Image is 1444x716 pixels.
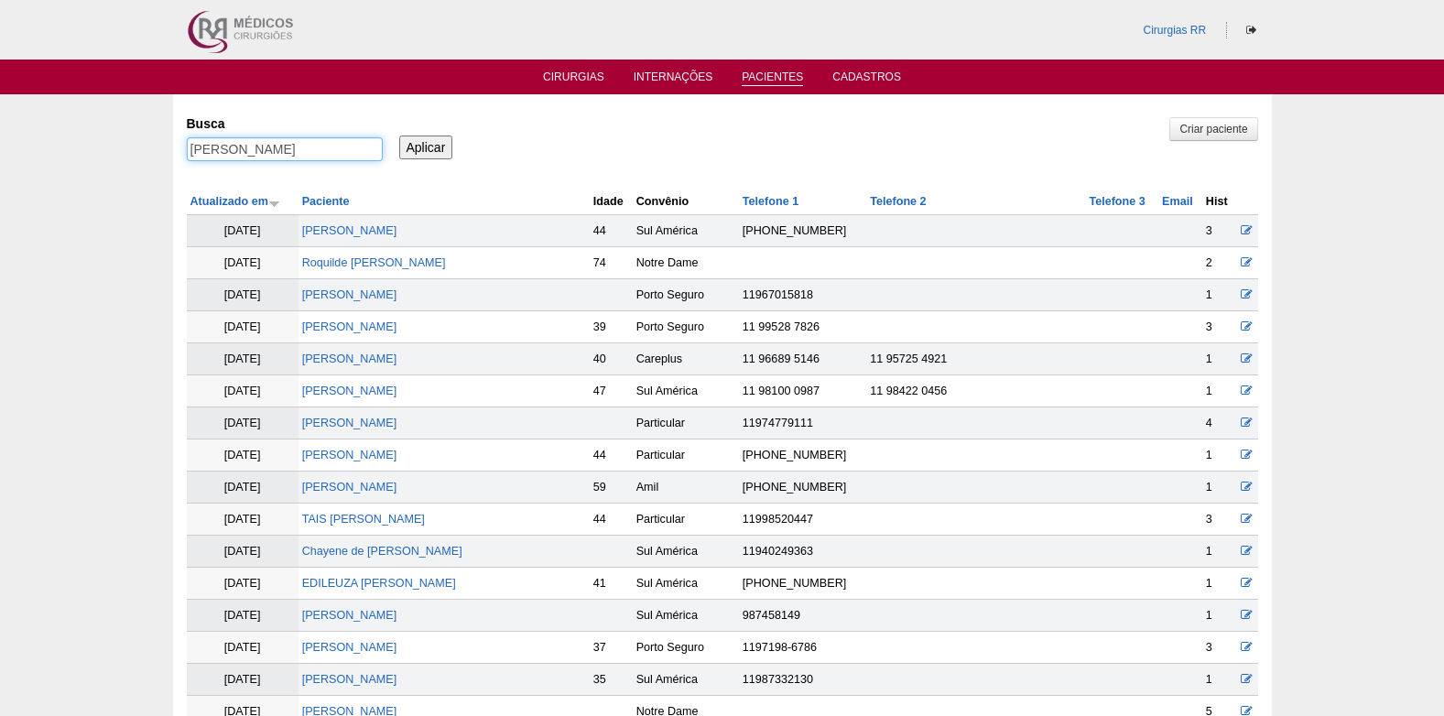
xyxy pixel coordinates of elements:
td: 1 [1202,536,1236,568]
td: Sul América [633,375,739,407]
a: EDILEUZA [PERSON_NAME] [302,577,456,590]
td: Sul América [633,664,739,696]
td: [PHONE_NUMBER] [739,472,866,504]
td: Sul América [633,215,739,247]
a: Cirurgias [543,71,604,89]
td: 1 [1202,439,1236,472]
td: Porto Seguro [633,311,739,343]
td: 11 98100 0987 [739,375,866,407]
td: 3 [1202,504,1236,536]
td: Notre Dame [633,247,739,279]
td: [PHONE_NUMBER] [739,568,866,600]
td: 1 [1202,568,1236,600]
td: 4 [1202,407,1236,439]
td: 3 [1202,215,1236,247]
td: 1 [1202,375,1236,407]
td: Porto Seguro [633,279,739,311]
td: Particular [633,407,739,439]
a: [PERSON_NAME] [302,449,397,461]
img: ordem crescente [268,197,280,209]
td: 11 96689 5146 [739,343,866,375]
th: Idade [590,189,633,215]
td: 39 [590,311,633,343]
td: [DATE] [187,504,299,536]
td: [DATE] [187,407,299,439]
td: 11974779111 [739,407,866,439]
a: Telefone 3 [1089,195,1145,208]
td: 1197198-6786 [739,632,866,664]
td: [DATE] [187,279,299,311]
td: Porto Seguro [633,632,739,664]
td: Sul América [633,568,739,600]
a: Internações [634,71,713,89]
a: [PERSON_NAME] [302,641,397,654]
td: 47 [590,375,633,407]
td: 1 [1202,664,1236,696]
td: 11987332130 [739,664,866,696]
a: [PERSON_NAME] [302,417,397,429]
td: [DATE] [187,600,299,632]
td: [DATE] [187,375,299,407]
td: Amil [633,472,739,504]
a: [PERSON_NAME] [302,353,397,365]
td: 1 [1202,343,1236,375]
td: 11 95725 4921 [866,343,1085,375]
a: Cirurgias RR [1143,24,1206,37]
td: 3 [1202,632,1236,664]
a: Atualizado em [190,195,280,208]
td: 35 [590,664,633,696]
i: Sair [1246,25,1256,36]
a: [PERSON_NAME] [302,320,397,333]
td: 3 [1202,311,1236,343]
td: [DATE] [187,664,299,696]
td: 41 [590,568,633,600]
a: Roquilde [PERSON_NAME] [302,256,446,269]
td: 11940249363 [739,536,866,568]
td: 11967015818 [739,279,866,311]
th: Hist [1202,189,1236,215]
td: [DATE] [187,568,299,600]
td: 2 [1202,247,1236,279]
td: 44 [590,504,633,536]
th: Convênio [633,189,739,215]
td: 44 [590,215,633,247]
td: [DATE] [187,536,299,568]
td: 1 [1202,472,1236,504]
td: 11998520447 [739,504,866,536]
td: [DATE] [187,343,299,375]
td: 37 [590,632,633,664]
input: Aplicar [399,136,453,159]
a: Criar paciente [1169,117,1257,141]
td: [PHONE_NUMBER] [739,439,866,472]
td: [DATE] [187,472,299,504]
a: TAIS [PERSON_NAME] [302,513,425,526]
td: 987458149 [739,600,866,632]
td: 11 98422 0456 [866,375,1085,407]
td: Particular [633,439,739,472]
td: [DATE] [187,215,299,247]
a: Cadastros [832,71,901,89]
td: 44 [590,439,633,472]
a: [PERSON_NAME] [302,609,397,622]
td: 40 [590,343,633,375]
td: [PHONE_NUMBER] [739,215,866,247]
a: Chayene de [PERSON_NAME] [302,545,462,558]
td: [DATE] [187,311,299,343]
input: Digite os termos que você deseja procurar. [187,137,383,161]
a: Telefone 2 [870,195,926,208]
a: [PERSON_NAME] [302,673,397,686]
td: 74 [590,247,633,279]
td: Sul América [633,600,739,632]
td: 1 [1202,600,1236,632]
td: [DATE] [187,247,299,279]
td: Careplus [633,343,739,375]
a: Pacientes [742,71,803,86]
td: [DATE] [187,439,299,472]
a: [PERSON_NAME] [302,385,397,397]
a: [PERSON_NAME] [302,481,397,494]
td: [DATE] [187,632,299,664]
a: Paciente [302,195,350,208]
td: 1 [1202,279,1236,311]
td: Sul América [633,536,739,568]
label: Busca [187,114,383,133]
